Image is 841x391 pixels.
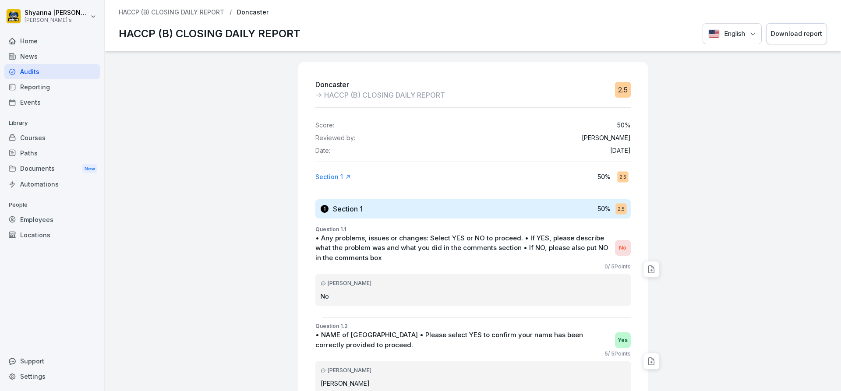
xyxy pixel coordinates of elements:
[4,212,100,227] a: Employees
[615,332,631,348] div: Yes
[321,292,625,301] p: No
[315,225,631,233] p: Question 1.1
[597,172,611,181] p: 50 %
[708,29,720,38] img: English
[315,173,351,181] a: Section 1
[315,322,631,330] p: Question 1.2
[4,49,100,64] a: News
[4,198,100,212] p: People
[4,116,100,130] p: Library
[4,369,100,384] a: Settings
[604,350,631,358] p: 5 / 5 Points
[582,134,631,142] p: [PERSON_NAME]
[4,64,100,79] a: Audits
[25,9,88,17] p: Shyanna [PERSON_NAME]
[4,79,100,95] a: Reporting
[333,204,363,214] h3: Section 1
[321,379,625,388] p: [PERSON_NAME]
[4,353,100,369] div: Support
[615,82,631,98] div: 2.5
[315,79,445,90] p: Doncaster
[321,279,625,287] div: [PERSON_NAME]
[766,23,827,45] button: Download report
[324,90,445,100] p: HACCP (B) CLOSING DAILY REPORT
[617,122,631,129] p: 50 %
[315,233,611,263] p: • Any problems, issues or changes: Select YES or NO to proceed. • If YES, please describe what th...
[4,95,100,110] a: Events
[315,122,334,129] p: Score:
[321,205,329,213] div: 1
[230,9,232,16] p: /
[25,17,88,23] p: [PERSON_NAME]'s
[4,227,100,243] a: Locations
[119,9,224,16] a: HACCP (B) CLOSING DAILY REPORT
[4,145,100,161] a: Paths
[771,29,822,39] div: Download report
[610,147,631,155] p: [DATE]
[4,33,100,49] a: Home
[82,164,97,174] div: New
[724,29,745,39] p: English
[617,171,628,182] div: 2.5
[4,176,100,192] a: Automations
[4,130,100,145] a: Courses
[4,161,100,177] div: Documents
[604,263,631,271] p: 0 / 5 Points
[321,366,625,374] div: [PERSON_NAME]
[119,26,300,42] p: HACCP (B) CLOSING DAILY REPORT
[237,9,269,16] p: Doncaster
[597,204,611,213] p: 50 %
[4,161,100,177] a: DocumentsNew
[315,330,611,350] p: • NAME of [GEOGRAPHIC_DATA] • Please select YES to confirm your name has been correctly provided ...
[615,203,626,214] div: 2.5
[615,240,631,256] div: No
[703,23,762,45] button: Language
[315,134,355,142] p: Reviewed by:
[315,147,330,155] p: Date:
